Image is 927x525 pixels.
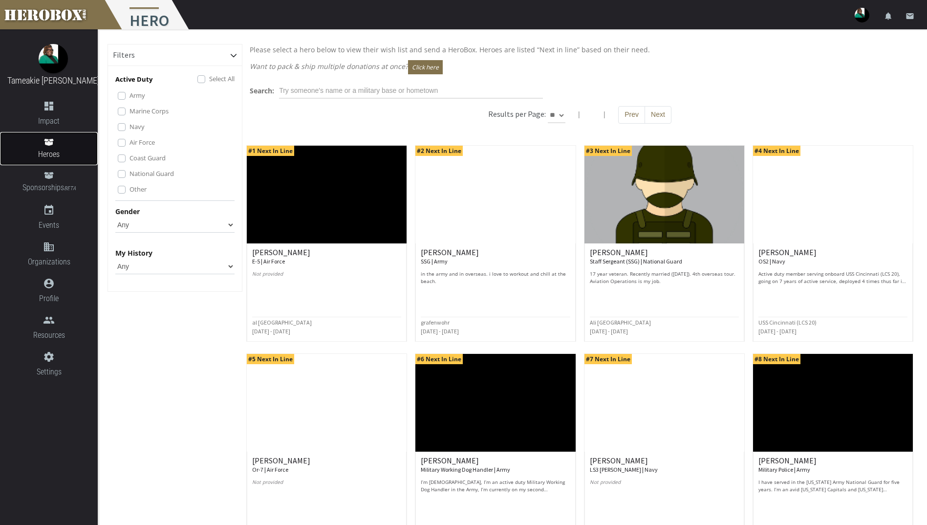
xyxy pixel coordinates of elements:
[252,258,285,265] small: E-5 | Air Force
[488,109,546,119] h6: Results per Page:
[129,137,155,148] label: Air Force
[129,121,145,132] label: Navy
[758,328,797,335] small: [DATE] - [DATE]
[421,479,570,493] p: I’m [DEMOGRAPHIC_DATA], I’m an active duty Military Working Dog Handler in the Army, I’m currentl...
[758,248,907,265] h6: [PERSON_NAME]
[590,457,739,474] h6: [PERSON_NAME]
[129,106,169,116] label: Marine Corps
[584,145,745,342] a: #3 Next In Line [PERSON_NAME] Staff Sergeant (SSG) | National Guard 17 year veteran. Recently mar...
[415,145,576,342] a: #2 Next In Line [PERSON_NAME] SSG | Army in the army and in overseas. i love to workout and chill...
[884,12,893,21] i: notifications
[115,74,152,85] p: Active Duty
[250,44,910,55] p: Please select a hero below to view their wish list and send a HeroBox. Heroes are listed “Next in...
[584,354,632,364] span: #7 Next In Line
[758,270,907,285] p: Active duty member serving onboard USS Cincinnati (LCS 20), going on 7 years of active service, d...
[753,145,913,342] a: #4 Next In Line [PERSON_NAME] OS2 | Navy Active duty member serving onboard USS Cincinnati (LCS 2...
[115,247,152,259] label: My History
[758,319,817,326] small: USS Cincinnati (LCS 20)
[421,258,448,265] small: SSG | Army
[415,146,463,156] span: #2 Next In Line
[252,479,401,493] p: Not provided
[758,258,785,265] small: OS2 | Navy
[7,75,99,86] a: Tameakie [PERSON_NAME]
[415,354,463,364] span: #6 Next In Line
[603,109,606,119] span: |
[905,12,914,21] i: email
[421,328,459,335] small: [DATE] - [DATE]
[252,457,401,474] h6: [PERSON_NAME]
[246,145,407,342] a: #1 Next In Line [PERSON_NAME] E-5 | Air Force Not provided al [GEOGRAPHIC_DATA] [DATE] - [DATE]
[129,168,174,179] label: National Guard
[252,328,290,335] small: [DATE] - [DATE]
[64,185,76,192] small: BETA
[113,51,135,60] h6: Filters
[753,146,800,156] span: #4 Next In Line
[618,106,645,124] button: Prev
[421,457,570,474] h6: [PERSON_NAME]
[590,479,739,493] p: Not provided
[421,270,570,285] p: in the army and in overseas. i love to workout and chill at the beach.
[758,457,907,474] h6: [PERSON_NAME]
[584,146,632,156] span: #3 Next In Line
[421,466,510,473] small: Military Working Dog Handler | Army
[421,319,450,326] small: grafenwohr
[39,44,68,73] img: image
[252,319,312,326] small: al [GEOGRAPHIC_DATA]
[758,479,907,493] p: I have served in the [US_STATE] Army National Guard for five years. I’m an avid [US_STATE] Capita...
[590,248,739,265] h6: [PERSON_NAME]
[753,354,800,364] span: #8 Next In Line
[590,258,682,265] small: Staff Sergeant (SSG) | National Guard
[279,83,543,99] input: Try someone's name or a military base or hometown
[247,354,294,364] span: #5 Next In Line
[590,319,651,326] small: Ali [GEOGRAPHIC_DATA]
[209,73,235,84] label: Select All
[855,8,869,22] img: user-image
[252,466,288,473] small: Or-7 | Air Force
[590,328,628,335] small: [DATE] - [DATE]
[590,466,658,473] small: LS3 [PERSON_NAME] | Navy
[252,270,401,285] p: Not provided
[129,153,166,163] label: Coast Guard
[250,85,274,96] label: Search:
[421,248,570,265] h6: [PERSON_NAME]
[408,60,443,74] button: Click here
[250,60,910,74] p: Want to pack & ship multiple donations at once?
[129,184,147,195] label: Other
[590,270,739,285] p: 17 year veteran. Recently married ([DATE]). 4th overseas tour. Aviation Operations is my job.
[577,109,581,119] span: |
[129,90,145,101] label: Army
[252,248,401,265] h6: [PERSON_NAME]
[247,146,294,156] span: #1 Next In Line
[645,106,671,124] button: Next
[758,466,810,473] small: Military Police | Army
[115,206,140,217] label: Gender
